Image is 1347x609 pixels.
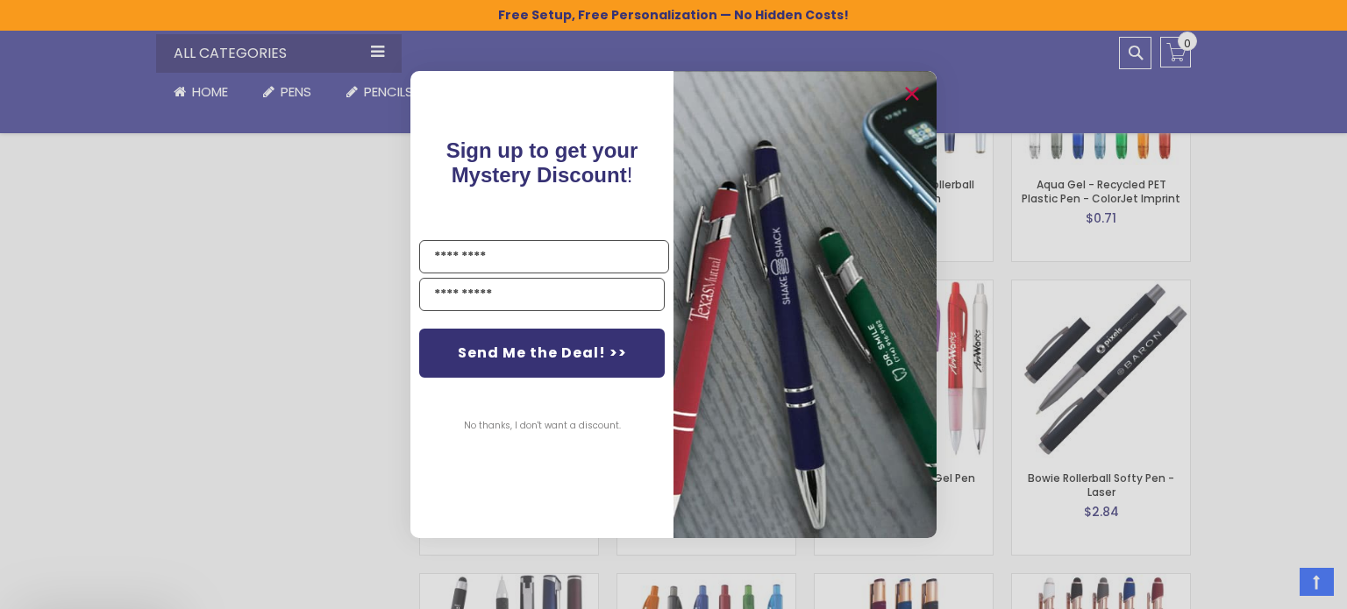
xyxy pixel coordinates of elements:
[898,80,926,108] button: Close dialog
[419,329,665,378] button: Send Me the Deal! >>
[446,138,638,187] span: Sign up to get your Mystery Discount
[446,138,638,187] span: !
[455,404,630,448] button: No thanks, I don't want a discount.
[673,71,937,538] img: pop-up-image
